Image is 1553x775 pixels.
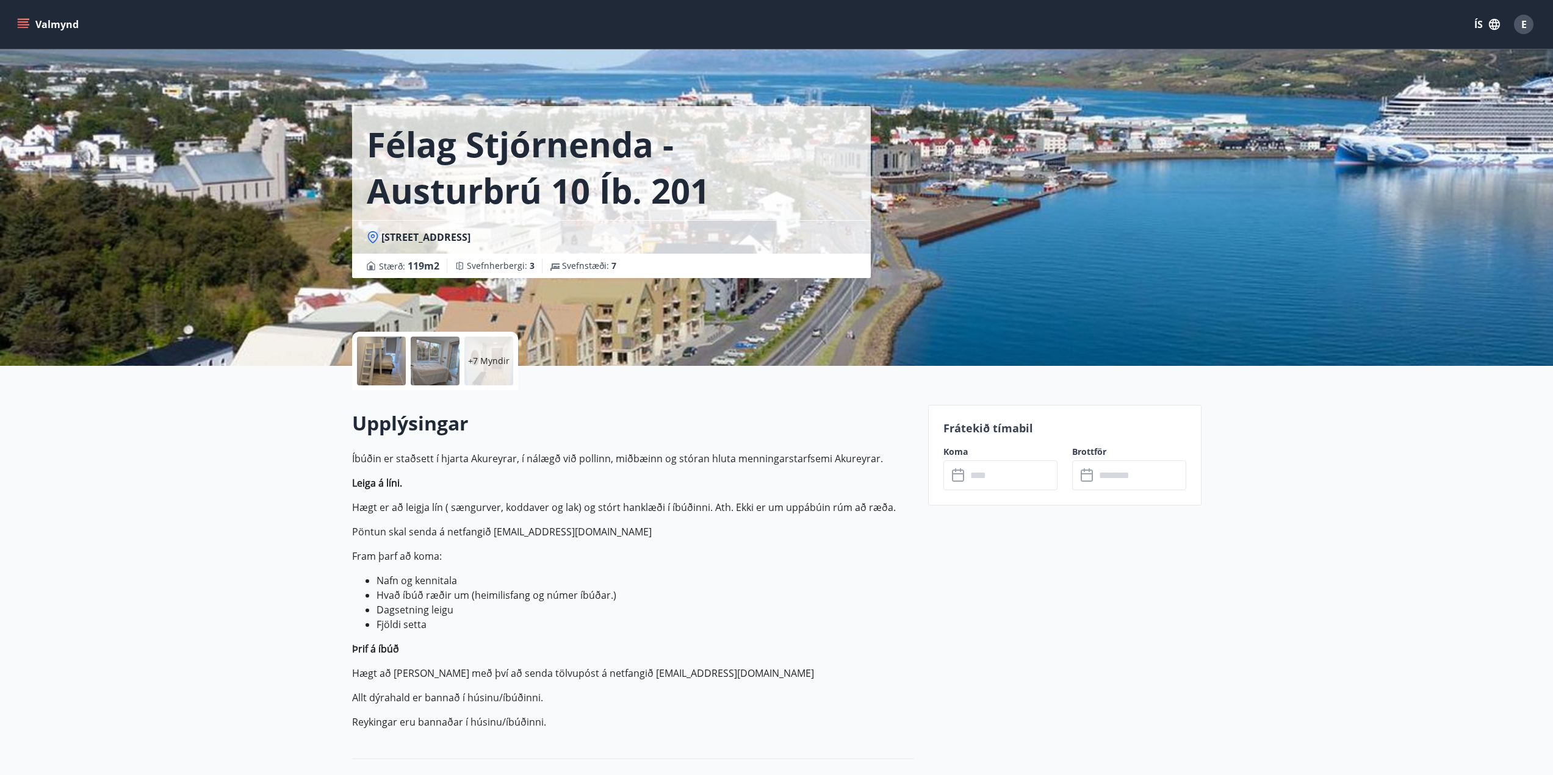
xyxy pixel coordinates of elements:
[352,524,913,539] p: Pöntun skal senda á netfangið [EMAIL_ADDRESS][DOMAIN_NAME]
[377,588,913,602] li: Hvað íbúð ræðir um (heimilisfang og númer íbúðar.)
[352,500,913,515] p: Hægt er að leigja lín ( sængurver, koddaver og lak) og stórt hanklæði í íbúðinni. Ath. Ekki er um...
[15,13,84,35] button: menu
[530,260,535,271] span: 3
[352,410,913,437] h2: Upplýsingar
[408,259,439,273] span: 119 m2
[352,690,913,705] p: Allt dýrahald er bannað í húsinu/íbúðinni.
[1072,446,1186,458] label: Brottför
[352,549,913,563] p: Fram þarf að koma:
[352,715,913,729] p: Reykingar eru bannaðar í húsinu/íbúðinni.
[377,602,913,617] li: Dagsetning leigu
[367,121,856,213] h1: Félag Stjórnenda - Austurbrú 10 íb. 201
[352,666,913,680] p: Hægt að [PERSON_NAME] með því að senda tölvupóst á netfangið [EMAIL_ADDRESS][DOMAIN_NAME]
[943,446,1058,458] label: Koma
[611,260,616,271] span: 7
[377,573,913,588] li: Nafn og kennitala
[468,355,510,367] p: +7 Myndir
[943,420,1186,436] p: Frátekið tímabil
[1521,18,1527,31] span: E
[377,617,913,632] li: Fjöldi setta
[562,260,616,272] span: Svefnstæði :
[1468,13,1507,35] button: ÍS
[352,451,913,466] p: Íbúðin er staðsett í hjarta Akureyrar, í nálægð við pollinn, miðbæinn og stóran hluta menningarst...
[379,259,439,273] span: Stærð :
[381,230,470,244] span: [STREET_ADDRESS]
[352,476,402,490] strong: Leiga á líni.
[352,642,399,655] strong: Þrif á íbúð
[1509,10,1538,39] button: E
[467,260,535,272] span: Svefnherbergi :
